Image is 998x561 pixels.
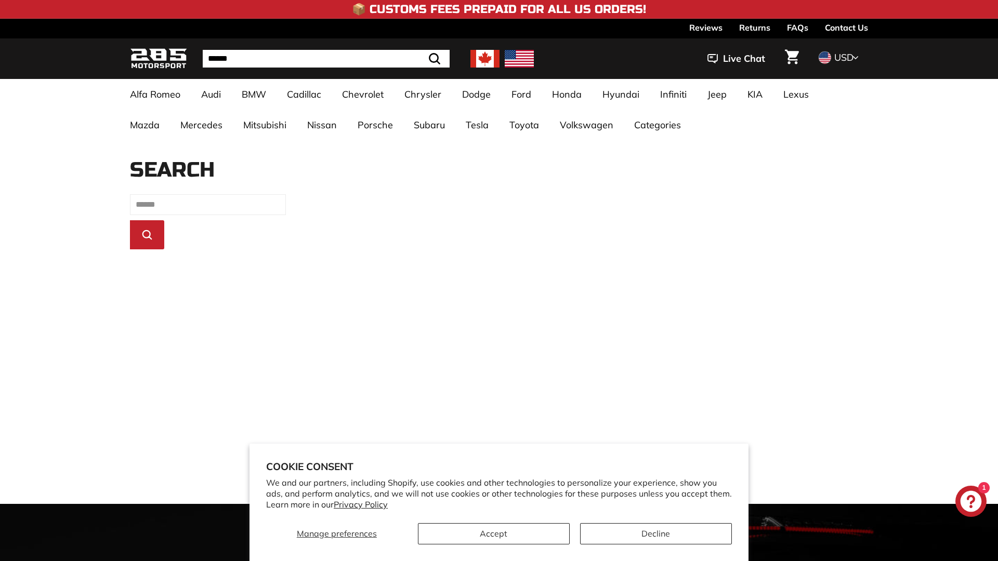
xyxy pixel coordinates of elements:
input: Search [130,194,286,215]
a: FAQs [787,19,808,36]
a: Hyundai [592,79,650,110]
a: Alfa Romeo [120,79,191,110]
a: Tesla [455,110,499,140]
button: Accept [418,523,570,544]
a: Categories [624,110,691,140]
button: Manage preferences [266,523,408,544]
inbox-online-store-chat: Shopify online store chat [952,486,990,519]
a: Mazda [120,110,170,140]
p: We and our partners, including Shopify, use cookies and other technologies to personalize your ex... [266,477,732,510]
a: Privacy Policy [334,499,388,510]
h2: Cookie consent [266,460,732,473]
a: Cart [779,41,805,76]
a: Mercedes [170,110,233,140]
a: Chrysler [394,79,452,110]
a: Volkswagen [549,110,624,140]
a: Ford [501,79,542,110]
a: Honda [542,79,592,110]
span: Manage preferences [297,528,377,539]
a: Porsche [347,110,403,140]
a: Infiniti [650,79,697,110]
a: Audi [191,79,231,110]
a: Nissan [297,110,347,140]
a: Chevrolet [332,79,394,110]
button: Decline [580,523,732,544]
span: USD [834,51,853,63]
button: Live Chat [694,46,779,72]
a: Lexus [773,79,819,110]
a: Toyota [499,110,549,140]
a: Returns [739,19,770,36]
h4: 📦 Customs Fees Prepaid for All US Orders! [352,3,646,16]
a: Subaru [403,110,455,140]
h1: Search [130,158,868,181]
a: Contact Us [825,19,868,36]
input: Search [203,50,450,68]
a: Mitsubishi [233,110,297,140]
img: Logo_285_Motorsport_areodynamics_components [130,47,187,71]
a: Jeep [697,79,737,110]
a: Reviews [689,19,723,36]
a: BMW [231,79,277,110]
a: KIA [737,79,773,110]
a: Dodge [452,79,501,110]
a: Cadillac [277,79,332,110]
span: Live Chat [723,52,765,65]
